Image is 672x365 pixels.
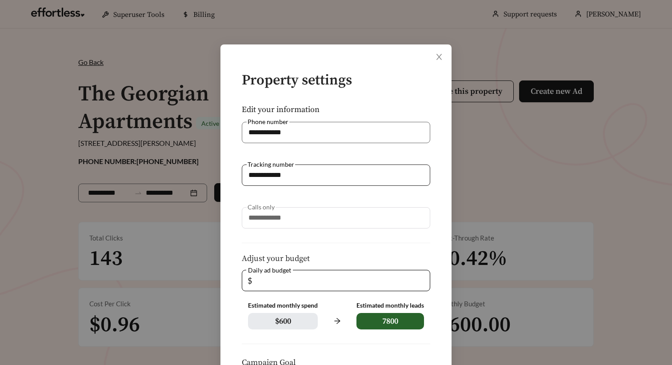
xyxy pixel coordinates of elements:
div: Estimated monthly leads [356,302,424,309]
button: Close [427,44,452,69]
h5: Edit your information [242,105,430,114]
span: $ [248,270,252,291]
span: 7800 [356,313,424,329]
span: arrow-right [328,313,345,329]
span: close [435,53,443,61]
span: $ 600 [248,313,318,329]
h5: Adjust your budget [242,254,430,263]
div: Estimated monthly spend [248,302,318,309]
h4: Property settings [242,73,430,88]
